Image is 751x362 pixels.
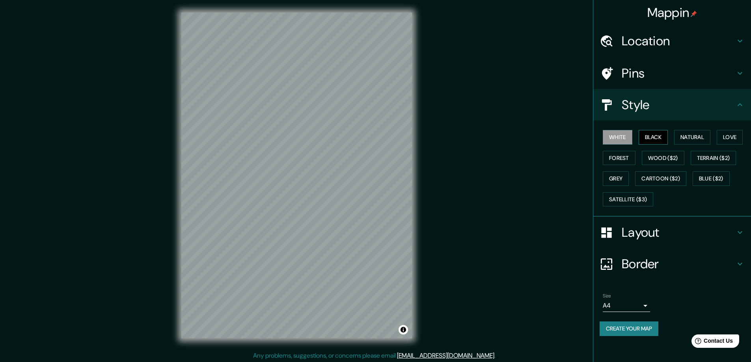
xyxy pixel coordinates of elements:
[496,351,497,360] div: .
[593,58,751,89] div: Pins
[622,65,735,81] h4: Pins
[593,89,751,121] div: Style
[647,5,697,20] h4: Mappin
[622,33,735,49] h4: Location
[593,217,751,248] div: Layout
[603,192,653,207] button: Satellite ($3)
[691,151,736,165] button: Terrain ($2)
[181,13,412,338] canvas: Map
[600,321,658,336] button: Create your map
[691,11,697,17] img: pin-icon.png
[399,325,408,334] button: Toggle attribution
[642,151,684,165] button: Wood ($2)
[622,225,735,240] h4: Layout
[593,248,751,280] div: Border
[681,331,742,353] iframe: Help widget launcher
[635,171,686,186] button: Cartoon ($2)
[603,130,632,145] button: White
[497,351,498,360] div: .
[639,130,668,145] button: Black
[622,256,735,272] h4: Border
[593,25,751,57] div: Location
[603,293,611,299] label: Size
[397,351,494,360] a: [EMAIL_ADDRESS][DOMAIN_NAME]
[253,351,496,360] p: Any problems, suggestions, or concerns please email .
[603,171,629,186] button: Grey
[674,130,710,145] button: Natural
[622,97,735,113] h4: Style
[603,151,635,165] button: Forest
[717,130,743,145] button: Love
[693,171,730,186] button: Blue ($2)
[603,299,650,312] div: A4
